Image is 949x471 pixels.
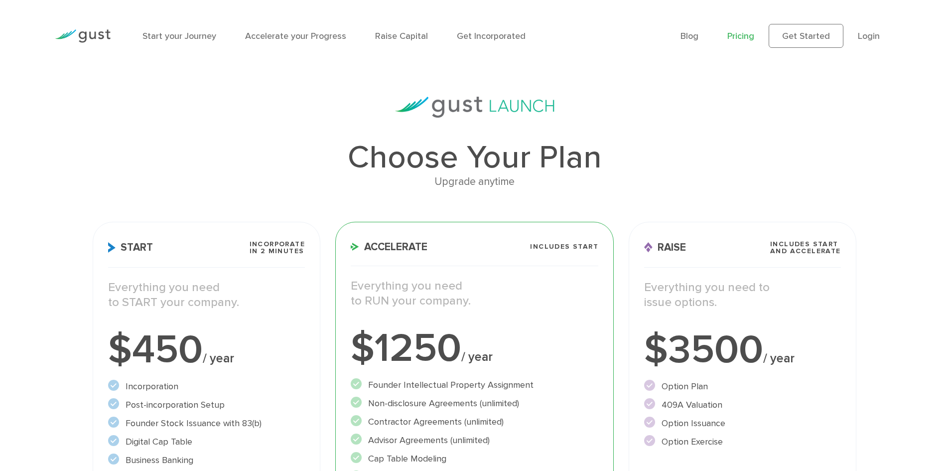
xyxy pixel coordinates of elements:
span: / year [763,351,795,366]
div: $450 [108,330,305,370]
span: Incorporate in 2 Minutes [250,241,305,255]
a: Get Incorporated [457,31,526,41]
span: / year [461,349,493,364]
li: Founder Stock Issuance with 83(b) [108,417,305,430]
li: Business Banking [108,454,305,467]
span: Includes START and ACCELERATE [770,241,841,255]
li: Non-disclosure Agreements (unlimited) [351,397,598,410]
li: Contractor Agreements (unlimited) [351,415,598,429]
img: gust-launch-logos.svg [395,97,554,118]
p: Everything you need to START your company. [108,280,305,310]
a: Blog [680,31,698,41]
li: Option Plan [644,380,841,393]
div: $1250 [351,328,598,368]
span: Includes START [530,243,598,250]
h1: Choose Your Plan [93,142,856,173]
a: Get Started [769,24,843,48]
div: Upgrade anytime [93,173,856,190]
span: Start [108,242,153,253]
p: Everything you need to issue options. [644,280,841,310]
li: Founder Intellectual Property Assignment [351,378,598,392]
p: Everything you need to RUN your company. [351,279,598,309]
img: Accelerate Icon [351,243,359,251]
li: Incorporation [108,380,305,393]
a: Accelerate your Progress [245,31,346,41]
span: Accelerate [351,242,427,252]
img: Raise Icon [644,242,653,253]
li: Advisor Agreements (unlimited) [351,434,598,447]
li: Cap Table Modeling [351,452,598,466]
a: Pricing [727,31,754,41]
span: Raise [644,242,686,253]
a: Raise Capital [375,31,428,41]
span: / year [203,351,234,366]
li: Digital Cap Table [108,435,305,449]
li: Post-incorporation Setup [108,398,305,412]
img: Start Icon X2 [108,242,116,253]
img: Gust Logo [55,29,111,43]
a: Login [858,31,880,41]
div: $3500 [644,330,841,370]
li: Option Issuance [644,417,841,430]
a: Start your Journey [142,31,216,41]
li: 409A Valuation [644,398,841,412]
li: Option Exercise [644,435,841,449]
